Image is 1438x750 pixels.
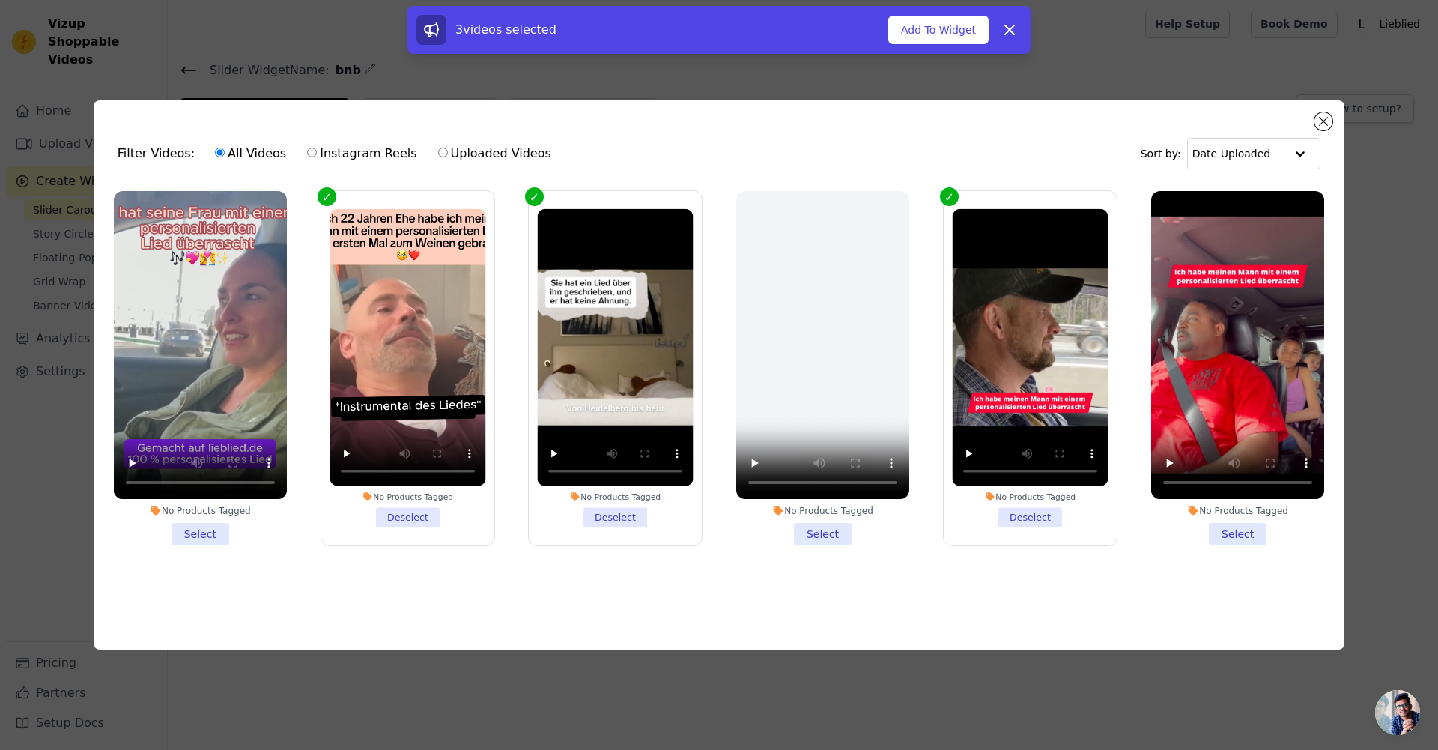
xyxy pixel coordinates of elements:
div: No Products Tagged [1151,505,1324,517]
div: No Products Tagged [537,492,693,502]
span: 3 videos selected [455,22,556,37]
div: Sort by: [1141,138,1321,169]
div: Ouvrir le chat [1375,690,1420,735]
label: Instagram Reels [306,144,417,163]
div: No Products Tagged [736,505,909,517]
div: Filter Videos: [118,136,559,171]
div: No Products Tagged [953,492,1108,502]
div: No Products Tagged [330,492,485,502]
button: Add To Widget [888,16,989,44]
label: Uploaded Videos [437,144,552,163]
button: Close modal [1314,112,1332,130]
label: All Videos [214,144,287,163]
div: No Products Tagged [114,505,287,517]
